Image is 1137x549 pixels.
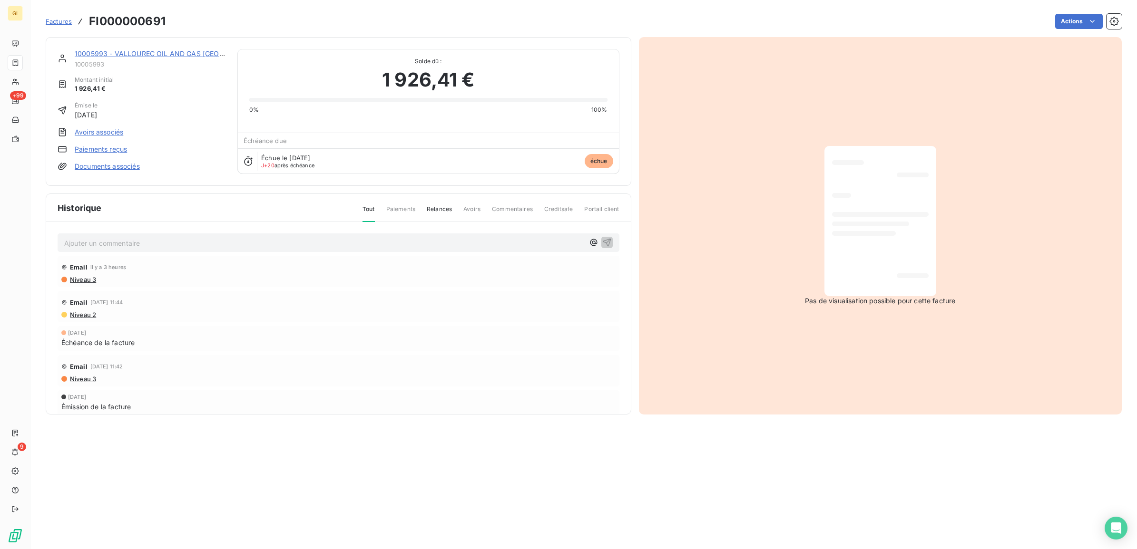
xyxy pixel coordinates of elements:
span: J+20 [261,162,274,169]
span: Factures [46,18,72,25]
span: [DATE] [68,394,86,400]
span: Émission de la facture [61,402,131,412]
span: 0% [249,106,259,114]
span: Échéance due [244,137,287,144]
span: il y a 3 heures [90,264,126,270]
span: 100% [591,106,608,114]
span: Portail client [584,205,619,221]
span: Échue le [DATE] [261,154,310,162]
a: Documents associés [75,162,140,171]
span: Émise le [75,101,98,110]
span: Historique [58,202,102,214]
span: Solde dû : [249,57,607,66]
span: Échéance de la facture [61,337,135,347]
span: Montant initial [75,76,114,84]
button: Actions [1055,14,1103,29]
span: 10005993 [75,60,226,68]
span: +99 [10,91,26,100]
span: Creditsafe [544,205,573,221]
span: [DATE] [75,110,98,120]
span: Pas de visualisation possible pour cette facture [805,296,955,306]
h3: FI000000691 [89,13,166,30]
div: GI [8,6,23,21]
a: Avoirs associés [75,127,123,137]
span: Email [70,363,88,370]
span: 1 926,41 € [382,66,475,94]
span: Tout [363,205,375,222]
a: Factures [46,17,72,26]
span: Relances [427,205,452,221]
span: [DATE] 11:44 [90,299,123,305]
span: Commentaires [492,205,533,221]
span: Avoirs [463,205,480,221]
span: Email [70,263,88,271]
span: 1 926,41 € [75,84,114,94]
span: après échéance [261,163,314,168]
span: Email [70,299,88,306]
div: Open Intercom Messenger [1105,517,1127,539]
span: Niveau 3 [69,276,96,283]
span: Niveau 2 [69,311,96,318]
img: Logo LeanPay [8,528,23,543]
a: Paiements reçus [75,144,127,154]
span: 9 [18,443,26,451]
span: Niveau 3 [69,375,96,383]
span: [DATE] [68,330,86,336]
a: 10005993 - VALLOUREC OIL AND GAS [GEOGRAPHIC_DATA] [75,49,272,58]
span: échue [585,154,613,168]
span: [DATE] 11:42 [90,364,123,369]
span: Paiements [386,205,415,221]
